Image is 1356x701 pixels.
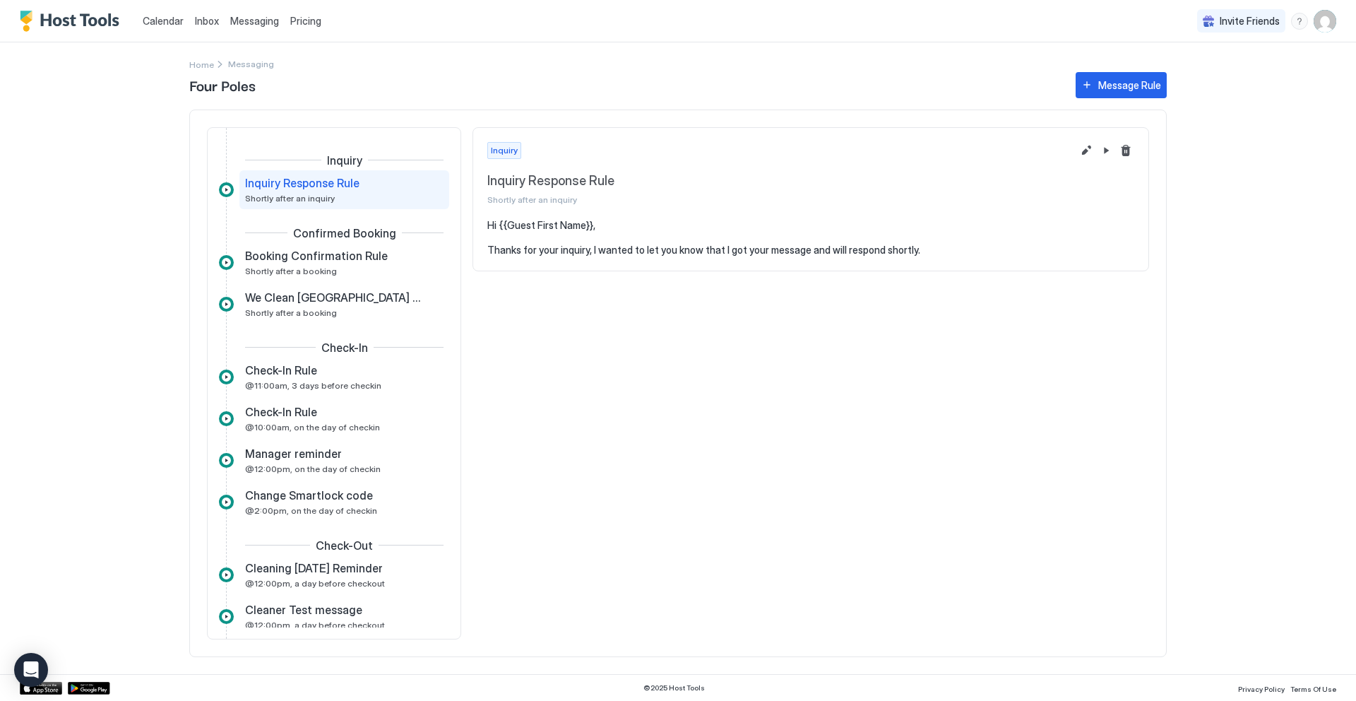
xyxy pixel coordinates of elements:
span: @10:00am, on the day of checkin [245,422,380,432]
span: @2:00pm, on the day of checkin [245,505,377,516]
span: Shortly after a booking [245,266,337,276]
span: Manager reminder [245,447,342,461]
span: Inbox [195,15,219,27]
span: Check-Out [316,538,373,553]
span: Inquiry [491,144,518,157]
div: menu [1291,13,1308,30]
span: Shortly after a booking [245,307,337,318]
span: © 2025 Host Tools [643,683,705,693]
a: Home [189,57,214,71]
a: Messaging [230,13,279,28]
div: User profile [1314,10,1336,33]
span: Cleaner Test message [245,603,362,617]
span: Breadcrumb [228,59,274,69]
span: Calendar [143,15,184,27]
button: Edit message rule [1078,142,1095,159]
span: Confirmed Booking [293,226,396,240]
span: Change Smartlock code [245,488,373,502]
span: Terms Of Use [1290,685,1336,693]
span: Shortly after an inquiry [487,194,1072,205]
span: Home [189,59,214,70]
a: Calendar [143,13,184,28]
span: @11:00am, 3 days before checkin [245,380,381,391]
a: Privacy Policy [1238,681,1285,695]
div: Message Rule [1098,78,1161,93]
span: Shortly after an inquiry [245,193,335,204]
button: Pause Message Rule [1098,142,1114,159]
span: Messaging [230,15,279,27]
span: Check-In Rule [245,363,317,377]
span: Check-In [321,341,368,355]
span: Inquiry Response Rule [245,176,359,190]
span: Invite Friends [1220,15,1280,28]
a: Inbox [195,13,219,28]
div: Breadcrumb [189,57,214,71]
a: Terms Of Use [1290,681,1336,695]
a: App Store [20,682,62,695]
span: Inquiry [327,153,362,167]
span: @12:00pm, a day before checkout [245,620,385,630]
span: @12:00pm, on the day of checkin [245,464,381,474]
pre: Hi {{Guest First Name}}, Thanks for your inquiry, I wanted to let you know that I got your messag... [487,219,1134,257]
span: We Clean [GEOGRAPHIC_DATA] Request [245,290,421,305]
a: Google Play Store [68,682,110,695]
a: Host Tools Logo [20,11,126,32]
span: Pricing [290,15,321,28]
span: Check-In Rule [245,405,317,419]
div: Open Intercom Messenger [14,653,48,687]
span: Inquiry Response Rule [487,173,1072,189]
span: Cleaning [DATE] Reminder [245,561,383,575]
span: Booking Confirmation Rule [245,249,388,263]
span: @12:00pm, a day before checkout [245,578,385,589]
button: Message Rule [1076,72,1167,98]
span: Privacy Policy [1238,685,1285,693]
button: Delete message rule [1117,142,1134,159]
span: Four Poles [189,74,1061,95]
